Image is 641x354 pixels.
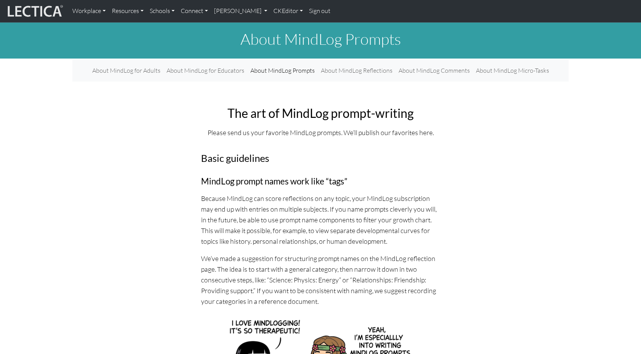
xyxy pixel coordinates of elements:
h4: MindLog prompt names work like “tags” [201,176,440,187]
p: We’ve made a suggestion for structuring prompt names on the MindLog reflection page. The idea is ... [201,253,440,307]
a: CKEditor [270,3,306,19]
a: About MindLog Comments [396,63,473,78]
a: About MindLog Micro-Tasks [473,63,552,78]
p: Please send us your favorite MindLog prompts. We’ll publish our favorites here. [201,127,440,138]
h1: About MindLog Prompts [72,30,569,48]
a: Schools [147,3,178,19]
p: Because MindLog can score reflections on any topic, your MindLog subscription may end up with ent... [201,193,440,247]
a: About MindLog Reflections [318,63,396,78]
a: Connect [178,3,211,19]
a: Sign out [306,3,334,19]
h3: Basic guidelines [201,152,440,164]
a: About MindLog Prompts [247,63,318,78]
a: [PERSON_NAME] [211,3,270,19]
a: Workplace [69,3,109,19]
a: About MindLog for Educators [164,63,247,78]
a: About MindLog for Adults [89,63,164,78]
img: lecticalive [6,4,63,18]
h2: The art of MindLog prompt-writing [201,106,440,121]
a: Resources [109,3,147,19]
